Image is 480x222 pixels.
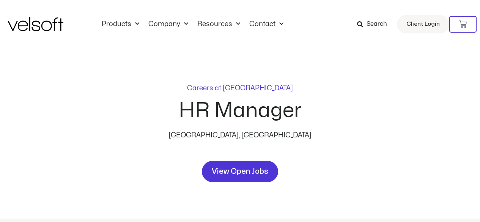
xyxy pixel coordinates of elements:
[397,15,449,33] a: Client Login
[245,20,288,28] a: ContactMenu Toggle
[202,161,278,182] a: View Open Jobs
[97,20,144,28] a: ProductsMenu Toggle
[144,20,193,28] a: CompanyMenu Toggle
[367,19,387,29] span: Search
[406,19,440,29] span: Client Login
[193,20,245,28] a: ResourcesMenu Toggle
[8,17,63,31] img: Velsoft Training Materials
[187,85,293,92] p: Careers at [GEOGRAPHIC_DATA]
[179,101,302,121] h2: HR Manager
[161,130,320,141] p: [GEOGRAPHIC_DATA], [GEOGRAPHIC_DATA]
[212,165,268,178] span: View Open Jobs
[97,20,288,28] nav: Menu
[357,18,392,31] a: Search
